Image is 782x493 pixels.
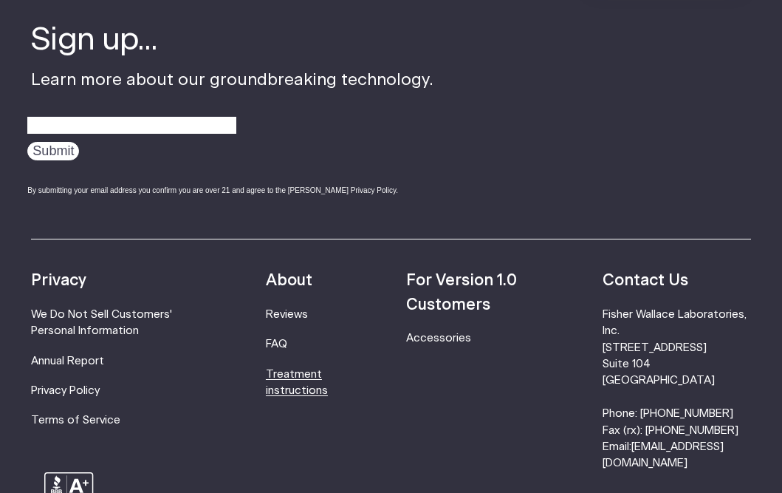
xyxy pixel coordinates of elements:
li: Fisher Wallace Laboratories, Inc. [STREET_ADDRESS] Suite 104 [GEOGRAPHIC_DATA] Phone: [PHONE_NUMB... [603,307,751,472]
a: Reviews [266,309,308,320]
strong: Privacy [31,273,86,288]
a: We Do Not Sell Customers' Personal Information [31,309,172,336]
a: Treatment instructions [266,369,328,396]
div: By submitting your email address you confirm you are over 21 and agree to the [PERSON_NAME] Priva... [27,185,433,196]
strong: Contact Us [603,273,688,288]
div: Learn more about our groundbreaking technology. [31,18,433,209]
a: Terms of Service [31,415,120,426]
a: Privacy Policy [31,385,100,396]
h4: Sign up... [31,18,433,61]
strong: About [266,273,312,288]
input: Submit [27,142,79,160]
a: Accessories [406,333,471,344]
a: Annual Report [31,356,104,367]
strong: For Version 1.0 Customers [406,273,517,312]
a: FAQ [266,339,287,350]
a: [EMAIL_ADDRESS][DOMAIN_NAME] [603,441,724,469]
